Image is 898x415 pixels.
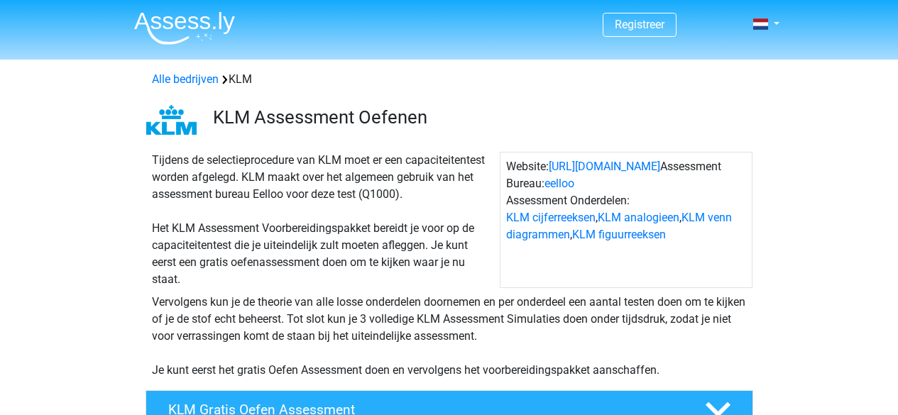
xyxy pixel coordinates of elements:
div: Vervolgens kun je de theorie van alle losse onderdelen doornemen en per onderdeel een aantal test... [146,294,752,379]
a: Registreer [615,18,664,31]
div: Tijdens de selectieprocedure van KLM moet er een capaciteitentest worden afgelegd. KLM maakt over... [146,152,500,288]
a: KLM cijferreeksen [506,211,596,224]
img: Assessly [134,11,235,45]
div: Website: Assessment Bureau: Assessment Onderdelen: , , , [500,152,752,288]
a: Alle bedrijven [152,72,219,86]
a: KLM analogieen [598,211,679,224]
div: KLM [146,71,752,88]
a: [URL][DOMAIN_NAME] [549,160,660,173]
h3: KLM Assessment Oefenen [213,106,742,128]
a: KLM figuurreeksen [572,228,666,241]
a: eelloo [544,177,574,190]
a: KLM venn diagrammen [506,211,732,241]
